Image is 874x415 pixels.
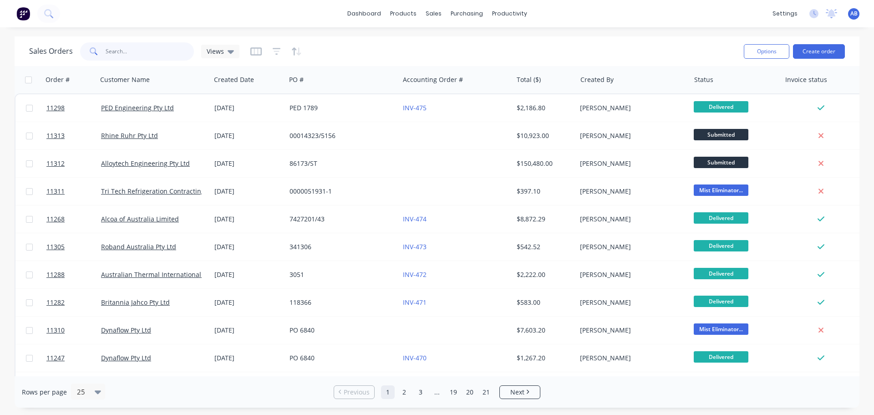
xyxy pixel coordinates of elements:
a: 11305 [46,233,101,261]
div: $542.52 [517,242,570,251]
a: Roband Australia Pty Ltd [101,242,176,251]
a: INV-475 [403,103,427,112]
div: $7,603.20 [517,326,570,335]
a: Page 19 [447,385,460,399]
div: 0000051931-1 [290,187,391,196]
span: Submitted [694,129,748,140]
h1: Sales Orders [29,47,73,56]
a: INV-473 [403,242,427,251]
div: [DATE] [214,326,282,335]
a: Page 3 [414,385,427,399]
div: [PERSON_NAME] [580,354,681,363]
div: 341306 [290,242,391,251]
div: 3051 [290,270,391,279]
img: Factory [16,7,30,20]
a: Dynaflow Pty Ltd [101,326,151,334]
span: Rows per page [22,388,67,397]
a: Britannia Jahco Pty Ltd [101,298,170,307]
span: 11313 [46,131,65,140]
span: Views [207,46,224,56]
div: 118366 [290,298,391,307]
div: [DATE] [214,159,282,168]
div: [PERSON_NAME] [580,103,681,113]
a: INV-474 [403,215,427,223]
span: 11288 [46,270,65,279]
div: $10,923.00 [517,131,570,140]
input: Search... [106,42,194,61]
a: 11298 [46,94,101,122]
a: PED Engineering Pty Ltd [101,103,174,112]
a: 11282 [46,289,101,316]
div: [PERSON_NAME] [580,159,681,168]
div: productivity [488,7,532,20]
span: 11312 [46,159,65,168]
div: [PERSON_NAME] [580,215,681,224]
a: 11288 [46,261,101,288]
span: Next [510,388,524,397]
a: 11268 [46,205,101,233]
div: Total ($) [517,75,541,84]
div: PO 6840 [290,326,391,335]
div: [DATE] [214,215,282,224]
a: Alcoa of Australia Limited [101,215,179,223]
div: [DATE] [214,270,282,279]
a: Rhine Ruhr Pty Ltd [101,131,158,140]
a: Page 20 [463,385,477,399]
span: 11310 [46,326,65,335]
a: 11313 [46,122,101,149]
span: Previous [344,388,370,397]
div: [DATE] [214,187,282,196]
ul: Pagination [330,385,544,399]
a: Page 2 [397,385,411,399]
span: 11247 [46,354,65,363]
div: [PERSON_NAME] [580,298,681,307]
a: 11310 [46,317,101,344]
span: 11282 [46,298,65,307]
div: 7427201/43 [290,215,391,224]
span: Delivered [694,351,748,363]
a: Dynaflow Pty Ltd [101,354,151,362]
span: 11305 [46,242,65,251]
div: $397.10 [517,187,570,196]
span: Delivered [694,296,748,307]
div: Invoice status [785,75,827,84]
div: PO # [289,75,304,84]
a: 11311 [46,178,101,205]
div: purchasing [446,7,488,20]
div: [DATE] [214,103,282,113]
div: [DATE] [214,131,282,140]
div: Created Date [214,75,254,84]
span: Delivered [694,268,748,279]
span: Mist Eliminator... [694,184,748,196]
a: Previous page [334,388,374,397]
div: PO 6840 [290,354,391,363]
div: sales [421,7,446,20]
div: $1,267.20 [517,354,570,363]
span: 11298 [46,103,65,113]
span: Delivered [694,101,748,113]
div: 86173/ST [290,159,391,168]
div: [PERSON_NAME] [580,270,681,279]
div: Status [694,75,713,84]
div: $8,872.29 [517,215,570,224]
div: 00014323/5156 [290,131,391,140]
a: Jump forward [430,385,444,399]
span: Submitted [694,157,748,168]
div: [PERSON_NAME] [580,187,681,196]
div: [DATE] [214,242,282,251]
a: 11312 [46,150,101,177]
span: Delivered [694,240,748,251]
div: Accounting Order # [403,75,463,84]
div: $150,480.00 [517,159,570,168]
div: [PERSON_NAME] [580,242,681,251]
a: INV-471 [403,298,427,307]
a: Page 21 [479,385,493,399]
a: Australian Thermal International Pty Ltd [101,270,224,279]
div: Customer Name [100,75,150,84]
button: Options [744,44,789,59]
div: [PERSON_NAME] [580,326,681,335]
a: INV-472 [403,270,427,279]
div: settings [768,7,802,20]
a: Page 1 is your current page [381,385,395,399]
div: [DATE] [214,354,282,363]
